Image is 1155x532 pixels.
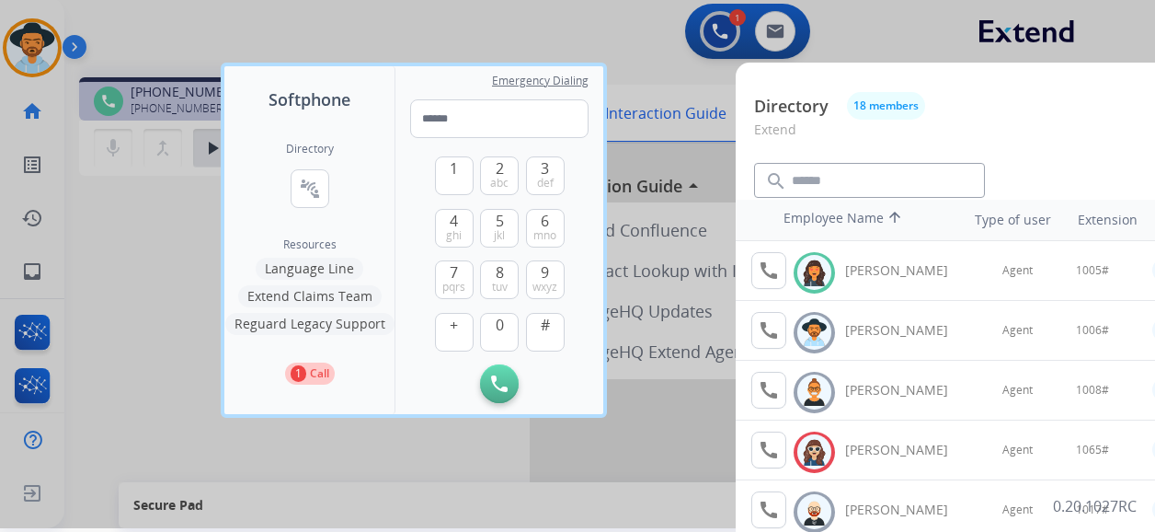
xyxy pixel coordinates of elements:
[774,200,940,240] th: Employee Name
[435,260,474,299] button: 7pqrs
[491,376,508,392] img: call-button
[758,379,780,401] mat-icon: call
[845,501,968,519] div: [PERSON_NAME]
[225,313,395,335] button: Reguard Legacy Support
[490,176,509,191] span: abc
[801,438,828,467] img: avatar
[238,285,382,307] button: Extend Claims Team
[492,74,589,88] span: Emergency Dialing
[541,261,549,283] span: 9
[1076,263,1109,278] span: 1005#
[1053,495,1137,517] p: 0.20.1027RC
[492,280,508,295] span: tuv
[526,156,565,195] button: 3def
[541,210,549,232] span: 6
[450,261,458,283] span: 7
[269,87,350,112] span: Softphone
[541,314,550,336] span: #
[1002,443,1033,457] span: Agent
[526,260,565,299] button: 9wxyz
[1076,443,1109,457] span: 1065#
[758,439,780,461] mat-icon: call
[1076,323,1109,338] span: 1006#
[480,209,519,248] button: 5jkl
[801,318,828,347] img: avatar
[291,365,306,382] p: 1
[285,363,335,385] button: 1Call
[801,378,828,407] img: avatar
[435,156,474,195] button: 1
[450,210,458,232] span: 4
[1002,383,1033,398] span: Agent
[310,365,329,382] p: Call
[1069,202,1147,238] th: Extension
[1076,383,1109,398] span: 1008#
[532,280,557,295] span: wxyz
[299,178,321,200] mat-icon: connect_without_contact
[1002,503,1033,517] span: Agent
[442,280,465,295] span: pqrs
[494,228,505,243] span: jkl
[526,209,565,248] button: 6mno
[480,313,519,352] button: 0
[758,260,780,282] mat-icon: call
[480,156,519,195] button: 2abc
[446,228,462,243] span: ghi
[537,176,554,191] span: def
[845,321,968,340] div: [PERSON_NAME]
[450,157,458,179] span: 1
[765,170,787,192] mat-icon: search
[847,92,925,120] button: 18 members
[496,157,504,179] span: 2
[754,94,829,119] p: Directory
[496,314,504,336] span: 0
[435,313,474,352] button: +
[845,441,968,459] div: [PERSON_NAME]
[801,259,828,287] img: avatar
[801,498,828,526] img: avatar
[283,237,337,252] span: Resources
[845,381,968,399] div: [PERSON_NAME]
[541,157,549,179] span: 3
[758,499,780,521] mat-icon: call
[496,210,504,232] span: 5
[286,142,334,156] h2: Directory
[256,258,363,280] button: Language Line
[949,202,1060,238] th: Type of user
[533,228,556,243] span: mno
[450,314,458,336] span: +
[758,319,780,341] mat-icon: call
[884,209,906,231] mat-icon: arrow_upward
[526,313,565,352] button: #
[845,261,968,280] div: [PERSON_NAME]
[1002,263,1033,278] span: Agent
[1002,323,1033,338] span: Agent
[496,261,504,283] span: 8
[435,209,474,248] button: 4ghi
[480,260,519,299] button: 8tuv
